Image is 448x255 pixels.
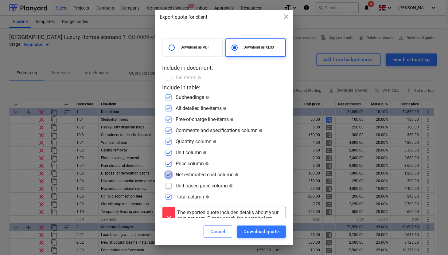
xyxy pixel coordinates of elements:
p: Download as XLSX [244,45,283,50]
div: Download quote [244,228,279,236]
button: Cancel [204,226,232,238]
span: help [234,173,239,177]
div: Total column [176,194,209,200]
div: Net estimated cost column [176,172,239,178]
div: Cancel [210,228,225,236]
span: help [205,96,209,99]
span: help [229,118,234,121]
span: help [258,129,263,132]
p: Include in table: [162,84,286,91]
div: Download as XLSX [225,38,286,57]
div: Bid terms [176,75,201,80]
span: help [197,76,201,80]
span: help [228,184,233,188]
button: Download quote [237,226,286,238]
div: close [283,13,290,22]
span: help [205,195,209,199]
span: close [283,13,290,20]
p: Download as PDF [181,45,220,50]
div: Unit column [176,150,207,155]
span: help [202,151,207,155]
div: The exported quote includes details about your own net cost. Please check the quote before sendin... [177,210,283,227]
div: Subheadings [176,94,209,100]
div: Unit-based price column [176,183,233,189]
div: All detailed line-items [176,105,227,111]
span: help [204,162,209,166]
iframe: Chat Widget [417,226,448,255]
span: help [222,107,227,110]
div: Price column [176,161,209,167]
div: Download as PDF [162,38,223,57]
p: Include in document: [162,64,286,72]
div: Free-of-charge line-items [176,116,234,122]
div: Export quote for client [160,14,288,21]
div: Comments and specifications column [176,127,263,133]
span: help [212,140,217,143]
div: Quantity column [176,139,217,144]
